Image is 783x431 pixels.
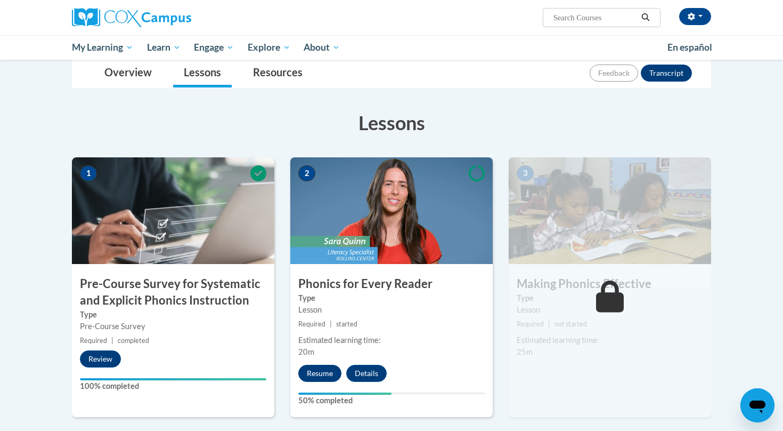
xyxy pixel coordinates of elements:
span: | [111,337,113,345]
span: Learn [147,41,181,54]
button: Transcript [641,65,692,82]
button: Account Settings [679,8,711,25]
a: Cox Campus [72,8,274,27]
div: Estimated learning time: [517,334,703,346]
div: Your progress [80,378,266,380]
label: 100% completed [80,380,266,392]
span: 2 [298,165,315,181]
img: Course Image [290,157,493,264]
span: completed [118,337,149,345]
span: Explore [248,41,290,54]
button: Feedback [590,65,638,82]
div: Lesson [517,304,703,316]
div: Your progress [298,393,391,395]
a: En español [660,36,719,59]
a: Overview [94,59,162,87]
a: Engage [187,35,241,60]
a: Explore [241,35,297,60]
h3: Pre-Course Survey for Systematic and Explicit Phonics Instruction [72,276,274,309]
label: 50% completed [298,395,485,406]
h3: Making Phonics Effective [509,276,711,292]
span: 25m [517,347,533,356]
label: Type [298,292,485,304]
span: not started [554,320,587,328]
div: Main menu [56,35,727,60]
span: Engage [194,41,234,54]
span: Required [80,337,107,345]
span: 20m [298,347,314,356]
button: Resume [298,365,341,382]
span: started [336,320,357,328]
label: Type [517,292,703,304]
label: Type [80,309,266,321]
div: Pre-Course Survey [80,321,266,332]
a: About [297,35,347,60]
button: Details [346,365,387,382]
div: Estimated learning time: [298,334,485,346]
img: Course Image [509,157,711,264]
h3: Lessons [72,109,711,136]
a: Lessons [173,59,232,87]
iframe: Button to launch messaging window [740,388,774,422]
img: Course Image [72,157,274,264]
div: Lesson [298,304,485,316]
span: | [548,320,550,328]
span: 3 [517,165,534,181]
button: Search [638,11,654,24]
button: Review [80,350,121,368]
h3: Phonics for Every Reader [290,276,493,292]
span: En español [667,42,712,53]
a: Resources [242,59,313,87]
span: Required [517,320,544,328]
span: Required [298,320,325,328]
span: About [304,41,340,54]
span: My Learning [72,41,133,54]
a: Learn [140,35,187,60]
span: | [330,320,332,328]
span: 1 [80,165,97,181]
input: Search Courses [552,11,638,24]
img: Cox Campus [72,8,191,27]
a: My Learning [65,35,140,60]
